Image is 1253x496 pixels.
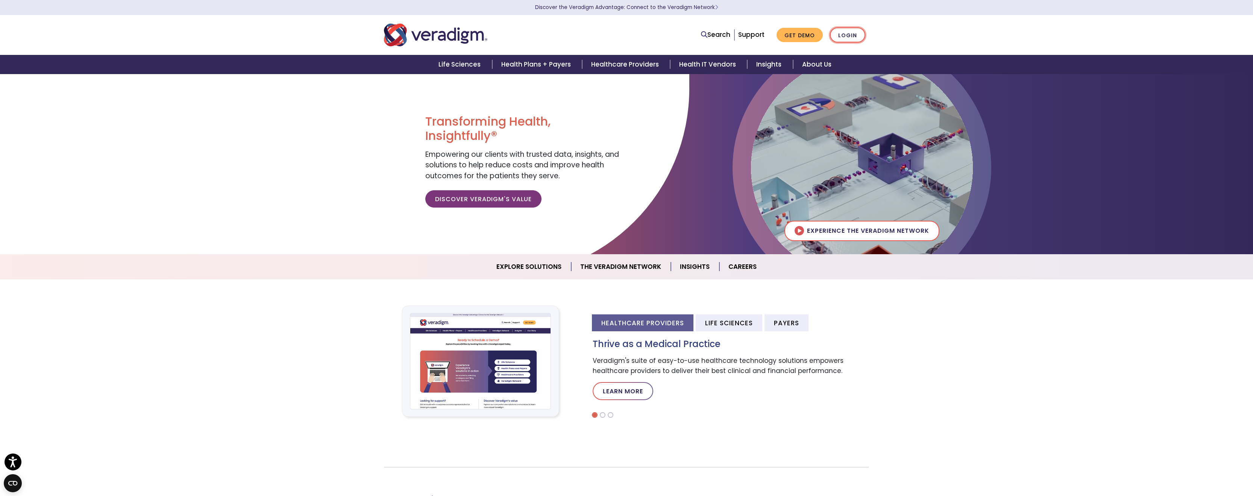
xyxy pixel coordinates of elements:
[592,314,693,331] li: Healthcare Providers
[830,27,865,43] a: Login
[384,23,487,47] img: Veradigm logo
[582,55,670,74] a: Healthcare Providers
[715,4,718,11] span: Learn More
[793,55,840,74] a: About Us
[747,55,793,74] a: Insights
[593,356,869,376] p: Veradigm's suite of easy-to-use healthcare technology solutions empowers healthcare providers to ...
[425,114,621,143] h1: Transforming Health, Insightfully®
[671,257,719,276] a: Insights
[701,30,730,40] a: Search
[4,474,22,492] button: Open CMP widget
[487,257,571,276] a: Explore Solutions
[670,55,747,74] a: Health IT Vendors
[719,257,766,276] a: Careers
[593,382,653,400] a: Learn More
[738,30,765,39] a: Support
[429,55,492,74] a: Life Sciences
[535,4,718,11] a: Discover the Veradigm Advantage: Connect to the Veradigm NetworkLearn More
[696,314,762,331] li: Life Sciences
[571,257,671,276] a: The Veradigm Network
[425,149,619,181] span: Empowering our clients with trusted data, insights, and solutions to help reduce costs and improv...
[492,55,582,74] a: Health Plans + Payers
[777,28,823,42] a: Get Demo
[425,190,542,208] a: Discover Veradigm's Value
[593,339,869,350] h3: Thrive as a Medical Practice
[765,314,809,331] li: Payers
